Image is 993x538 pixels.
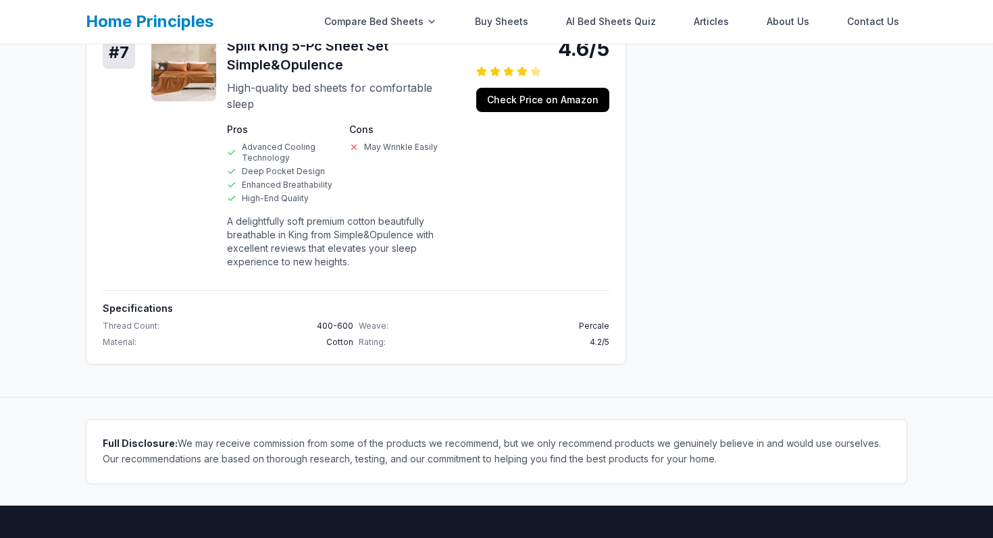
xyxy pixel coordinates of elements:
span: 4.2 /5 [590,337,609,348]
a: Buy Sheets [467,8,536,35]
a: AI Bed Sheets Quiz [558,8,664,35]
span: Percale [579,321,609,331]
a: Check Price on Amazon [476,88,609,112]
span: Weave: [359,321,388,331]
strong: Full Disclosure: [103,437,178,449]
p: We may receive commission from some of the products we recommend, but we only recommend products ... [103,436,890,467]
img: Split King 5-Pc Sheet Set Simple&Opulence - Cotton product image [151,36,216,101]
a: About Us [759,8,817,35]
a: Contact Us [839,8,907,35]
span: 400-600 [317,321,353,331]
p: A delightfully soft premium cotton beautifully breathable in King from Simple&Opulence with excel... [227,215,460,269]
a: Articles [686,8,737,35]
li: May Wrinkle Easily [349,142,461,153]
h4: Specifications [103,302,609,315]
a: Home Principles [86,11,213,31]
span: Material: [103,337,136,348]
div: 4.6/5 [476,36,609,61]
li: Advanced Cooling Technology [227,142,338,163]
span: Thread Count: [103,321,159,331]
div: Compare Bed Sheets [316,8,445,35]
span: Rating: [359,337,386,348]
li: Enhanced Breathability [227,180,338,190]
h3: Split King 5-Pc Sheet Set Simple&Opulence [227,36,460,74]
li: Deep Pocket Design [227,166,338,177]
h4: Cons [349,123,461,136]
div: # 7 [103,36,135,69]
h4: Pros [227,123,338,136]
li: High-End Quality [227,193,338,204]
span: Cotton [326,337,353,348]
p: High-quality bed sheets for comfortable sleep [227,80,460,112]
